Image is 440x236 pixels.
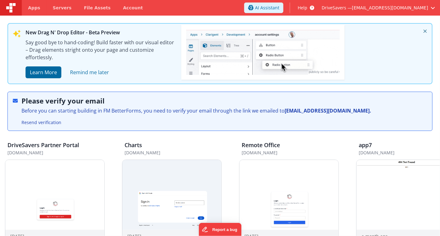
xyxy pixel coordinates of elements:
[7,150,105,155] h5: [DOMAIN_NAME]
[125,142,142,148] h3: Charts
[26,39,175,66] div: Say good bye to hand-coding! Build faster with our visual editor – Drag elements stright onto you...
[418,24,432,39] i: close
[21,107,371,114] div: Before you can starting building in FM BetterForms, you need to verify your email through the lin...
[28,5,40,11] span: Apps
[84,5,111,11] span: File Assets
[66,66,113,79] a: close
[242,150,339,155] h5: [DOMAIN_NAME]
[26,66,61,78] button: Learn More
[26,29,175,39] div: New Drag N' Drop Editor - Beta Preview
[7,142,79,148] h3: DriveSavers Partner Portal
[53,5,71,11] span: Servers
[21,97,371,104] h2: Please verify your email
[322,5,435,11] button: DriveSavers — [EMAIL_ADDRESS][DOMAIN_NAME]
[298,5,307,11] span: Help
[359,142,372,148] h3: app7
[125,150,222,155] h5: [DOMAIN_NAME]
[322,5,352,11] span: DriveSavers —
[285,107,371,114] strong: [EMAIL_ADDRESS][DOMAIN_NAME].
[199,223,241,236] iframe: Marker.io feedback button
[242,142,280,148] h3: Remote Office
[255,5,279,11] span: AI Assistant
[244,2,283,13] button: AI Assistant
[352,5,428,11] span: [EMAIL_ADDRESS][DOMAIN_NAME]
[19,118,64,128] button: Resend verification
